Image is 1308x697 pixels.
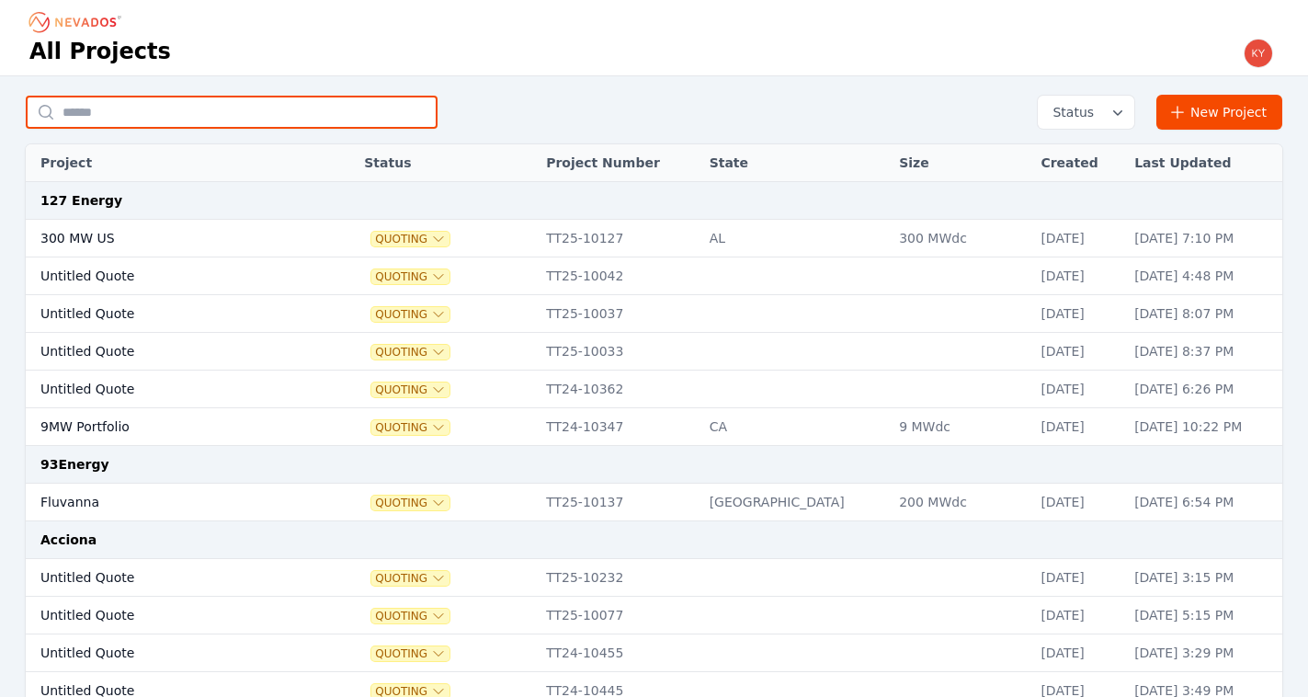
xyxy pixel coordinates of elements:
td: [DATE] 10:22 PM [1125,408,1282,446]
span: Status [1045,103,1094,121]
td: [DATE] [1031,257,1125,295]
th: Project Number [537,144,699,182]
td: [DATE] 8:07 PM [1125,295,1282,333]
td: [DATE] [1031,559,1125,597]
td: TT25-10037 [537,295,699,333]
td: [DATE] 7:10 PM [1125,220,1282,257]
button: Quoting [371,307,449,322]
tr: 300 MW USQuotingTT25-10127AL300 MWdc[DATE][DATE] 7:10 PM [26,220,1282,257]
td: Untitled Quote [26,634,310,672]
td: [DATE] 6:54 PM [1125,484,1282,521]
td: TT25-10127 [537,220,699,257]
td: [DATE] [1031,295,1125,333]
button: Quoting [371,232,449,246]
td: TT24-10347 [537,408,699,446]
td: Acciona [26,521,1282,559]
td: 9MW Portfolio [26,408,310,446]
td: Untitled Quote [26,333,310,371]
button: Quoting [371,646,449,661]
button: Quoting [371,420,449,435]
tr: Untitled QuoteQuotingTT25-10077[DATE][DATE] 5:15 PM [26,597,1282,634]
td: 93Energy [26,446,1282,484]
td: TT25-10042 [537,257,699,295]
td: TT25-10077 [537,597,699,634]
td: TT24-10362 [537,371,699,408]
nav: Breadcrumb [29,7,127,37]
td: 127 Energy [26,182,1282,220]
tr: Untitled QuoteQuotingTT25-10232[DATE][DATE] 3:15 PM [26,559,1282,597]
td: [DATE] [1031,484,1125,521]
td: TT25-10137 [537,484,699,521]
td: Untitled Quote [26,597,310,634]
td: TT25-10232 [537,559,699,597]
td: [DATE] 3:15 PM [1125,559,1282,597]
td: Untitled Quote [26,559,310,597]
td: 300 MWdc [890,220,1031,257]
td: Untitled Quote [26,295,310,333]
td: AL [700,220,891,257]
td: [GEOGRAPHIC_DATA] [700,484,891,521]
td: TT24-10455 [537,634,699,672]
th: State [700,144,891,182]
td: [DATE] [1031,634,1125,672]
tr: Untitled QuoteQuotingTT24-10362[DATE][DATE] 6:26 PM [26,371,1282,408]
th: Created [1031,144,1125,182]
td: Untitled Quote [26,257,310,295]
td: [DATE] [1031,220,1125,257]
tr: Untitled QuoteQuotingTT24-10455[DATE][DATE] 3:29 PM [26,634,1282,672]
tr: 9MW PortfolioQuotingTT24-10347CA9 MWdc[DATE][DATE] 10:22 PM [26,408,1282,446]
th: Last Updated [1125,144,1282,182]
a: New Project [1156,95,1282,130]
td: [DATE] [1031,333,1125,371]
button: Quoting [371,383,449,397]
td: [DATE] 4:48 PM [1125,257,1282,295]
tr: Untitled QuoteQuotingTT25-10042[DATE][DATE] 4:48 PM [26,257,1282,295]
td: [DATE] 5:15 PM [1125,597,1282,634]
td: [DATE] 8:37 PM [1125,333,1282,371]
td: [DATE] [1031,408,1125,446]
td: Untitled Quote [26,371,310,408]
tr: Untitled QuoteQuotingTT25-10033[DATE][DATE] 8:37 PM [26,333,1282,371]
th: Project [26,144,310,182]
button: Quoting [371,496,449,510]
button: Quoting [371,345,449,360]
td: CA [700,408,891,446]
td: 9 MWdc [890,408,1031,446]
th: Status [355,144,537,182]
td: [DATE] 6:26 PM [1125,371,1282,408]
td: TT25-10033 [537,333,699,371]
tr: Untitled QuoteQuotingTT25-10037[DATE][DATE] 8:07 PM [26,295,1282,333]
button: Quoting [371,571,449,586]
h1: All Projects [29,37,171,66]
button: Quoting [371,609,449,623]
tr: FluvannaQuotingTT25-10137[GEOGRAPHIC_DATA]200 MWdc[DATE][DATE] 6:54 PM [26,484,1282,521]
button: Quoting [371,269,449,284]
button: Status [1038,96,1134,129]
td: [DATE] [1031,597,1125,634]
td: 200 MWdc [890,484,1031,521]
td: [DATE] 3:29 PM [1125,634,1282,672]
th: Size [890,144,1031,182]
td: Fluvanna [26,484,310,521]
img: kyle.macdougall@nevados.solar [1244,39,1273,68]
td: [DATE] [1031,371,1125,408]
td: 300 MW US [26,220,310,257]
